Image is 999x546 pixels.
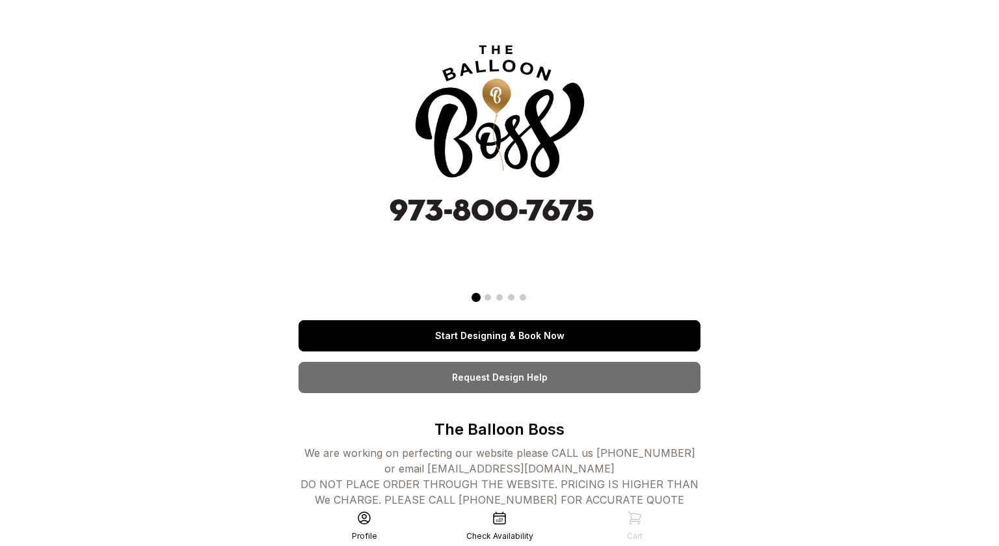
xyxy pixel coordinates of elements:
p: The Balloon Boss [299,419,700,440]
div: Cart [627,531,643,541]
a: Start Designing & Book Now [299,320,700,351]
a: Request Design Help [299,362,700,393]
div: Check Availability [466,531,533,541]
div: Profile [352,531,377,541]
